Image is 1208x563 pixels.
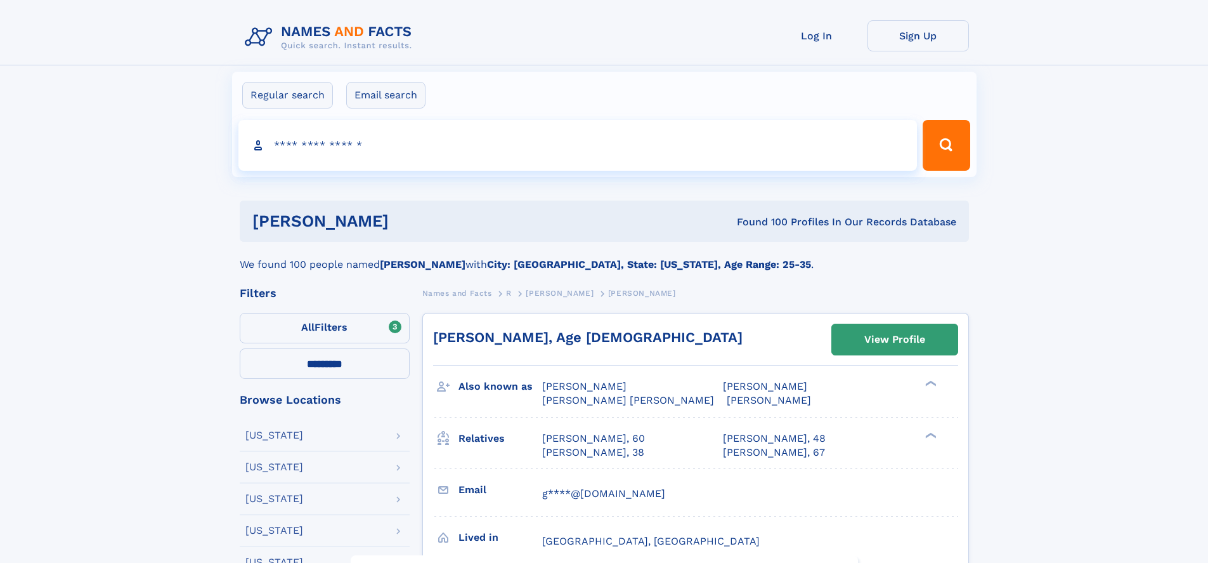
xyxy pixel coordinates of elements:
div: [US_STATE] [245,526,303,536]
a: View Profile [832,324,958,355]
label: Filters [240,313,410,343]
div: ❯ [922,380,937,388]
span: [PERSON_NAME] [PERSON_NAME] [542,394,714,406]
div: Found 100 Profiles In Our Records Database [562,215,956,229]
a: [PERSON_NAME], 38 [542,446,644,460]
a: [PERSON_NAME] [526,285,594,301]
div: ❯ [922,431,937,439]
a: R [506,285,512,301]
input: search input [238,120,918,171]
a: [PERSON_NAME], 60 [542,432,645,446]
div: [US_STATE] [245,462,303,472]
h3: Also known as [458,376,542,397]
span: [PERSON_NAME] [727,394,811,406]
h1: [PERSON_NAME] [252,213,563,229]
span: [PERSON_NAME] [526,289,594,298]
div: Filters [240,288,410,299]
span: [PERSON_NAME] [542,380,627,392]
img: Logo Names and Facts [240,20,422,55]
a: Log In [766,20,867,51]
h3: Relatives [458,428,542,449]
span: [GEOGRAPHIC_DATA], [GEOGRAPHIC_DATA] [542,535,760,547]
div: [US_STATE] [245,494,303,504]
div: [US_STATE] [245,430,303,440]
span: R [506,289,512,298]
b: City: [GEOGRAPHIC_DATA], State: [US_STATE], Age Range: 25-35 [487,258,811,270]
div: Browse Locations [240,394,410,406]
div: View Profile [864,325,925,354]
h3: Lived in [458,527,542,548]
label: Email search [346,82,425,109]
span: [PERSON_NAME] [608,289,676,298]
label: Regular search [242,82,333,109]
a: Names and Facts [422,285,492,301]
span: All [301,321,315,333]
h3: Email [458,479,542,501]
a: [PERSON_NAME], 48 [723,432,826,446]
div: We found 100 people named with . [240,242,969,272]
b: [PERSON_NAME] [380,258,465,270]
a: [PERSON_NAME], 67 [723,446,825,460]
button: Search Button [923,120,970,171]
a: [PERSON_NAME], Age [DEMOGRAPHIC_DATA] [433,329,743,345]
span: [PERSON_NAME] [723,380,807,392]
a: Sign Up [867,20,969,51]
